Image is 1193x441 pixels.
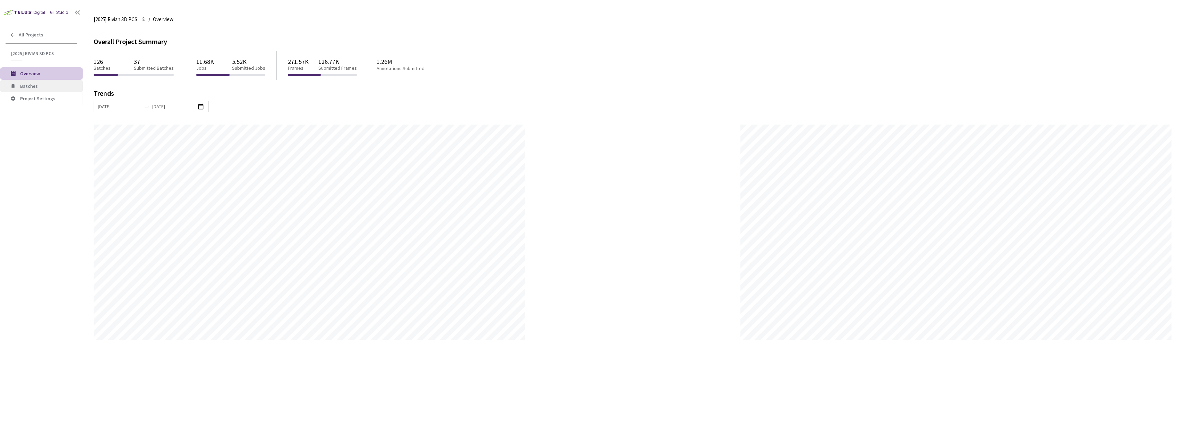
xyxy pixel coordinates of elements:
p: Annotations Submitted [377,66,452,71]
p: Jobs [196,65,214,71]
p: 126.77K [318,58,357,65]
p: Submitted Batches [134,65,174,71]
span: Batches [20,83,38,89]
p: Submitted Jobs [232,65,265,71]
p: Frames [288,65,309,71]
span: All Projects [19,32,43,38]
p: Batches [94,65,111,71]
p: Submitted Frames [318,65,357,71]
span: [2025] Rivian 3D PCS [94,15,137,24]
span: [2025] Rivian 3D PCS [11,51,73,57]
div: Trends [94,90,1173,101]
span: swap-right [144,104,149,109]
p: 5.52K [232,58,265,65]
span: Overview [20,70,40,77]
li: / [148,15,150,24]
p: 11.68K [196,58,214,65]
div: Overall Project Summary [94,36,1183,47]
span: Overview [153,15,173,24]
span: to [144,104,149,109]
div: GT Studio [50,9,68,16]
p: 37 [134,58,174,65]
span: Project Settings [20,95,55,102]
input: End date [152,103,196,110]
p: 126 [94,58,111,65]
p: 271.57K [288,58,309,65]
input: Start date [98,103,141,110]
p: 1.26M [377,58,452,65]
